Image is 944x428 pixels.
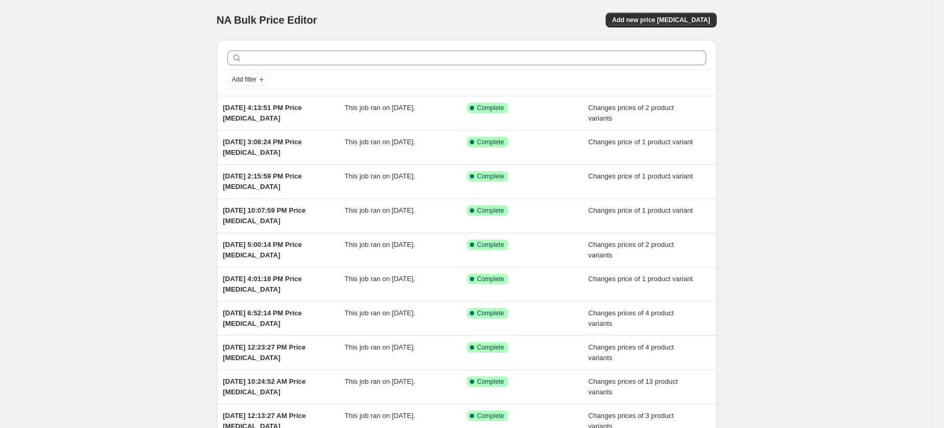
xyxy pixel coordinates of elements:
[477,275,504,283] span: Complete
[588,104,674,122] span: Changes prices of 2 product variants
[223,241,302,259] span: [DATE] 5:00:14 PM Price [MEDICAL_DATA]
[223,343,306,362] span: [DATE] 12:23:27 PM Price [MEDICAL_DATA]
[345,412,415,420] span: This job ran on [DATE].
[588,206,693,214] span: Changes price of 1 product variant
[223,104,302,122] span: [DATE] 4:13:51 PM Price [MEDICAL_DATA]
[477,377,504,386] span: Complete
[345,309,415,317] span: This job ran on [DATE].
[345,104,415,112] span: This job ran on [DATE].
[588,343,674,362] span: Changes prices of 4 product variants
[477,412,504,420] span: Complete
[223,377,306,396] span: [DATE] 10:24:52 AM Price [MEDICAL_DATA]
[477,309,504,317] span: Complete
[345,377,415,385] span: This job ran on [DATE].
[223,172,302,191] span: [DATE] 2:15:59 PM Price [MEDICAL_DATA]
[232,75,257,84] span: Add filter
[217,14,317,26] span: NA Bulk Price Editor
[477,172,504,181] span: Complete
[223,138,302,156] span: [DATE] 3:08:24 PM Price [MEDICAL_DATA]
[223,206,306,225] span: [DATE] 10:07:59 PM Price [MEDICAL_DATA]
[588,241,674,259] span: Changes prices of 2 product variants
[477,241,504,249] span: Complete
[612,16,710,24] span: Add new price [MEDICAL_DATA]
[588,309,674,327] span: Changes prices of 4 product variants
[477,138,504,146] span: Complete
[345,241,415,248] span: This job ran on [DATE].
[588,377,678,396] span: Changes prices of 13 product variants
[345,275,415,283] span: This job ran on [DATE].
[223,275,302,293] span: [DATE] 4:01:18 PM Price [MEDICAL_DATA]
[345,172,415,180] span: This job ran on [DATE].
[477,104,504,112] span: Complete
[477,206,504,215] span: Complete
[223,309,302,327] span: [DATE] 6:52:14 PM Price [MEDICAL_DATA]
[345,206,415,214] span: This job ran on [DATE].
[606,13,716,27] button: Add new price [MEDICAL_DATA]
[345,343,415,351] span: This job ran on [DATE].
[588,138,693,146] span: Changes price of 1 product variant
[588,172,693,180] span: Changes price of 1 product variant
[227,73,269,86] button: Add filter
[345,138,415,146] span: This job ran on [DATE].
[477,343,504,352] span: Complete
[588,275,693,283] span: Changes price of 1 product variant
